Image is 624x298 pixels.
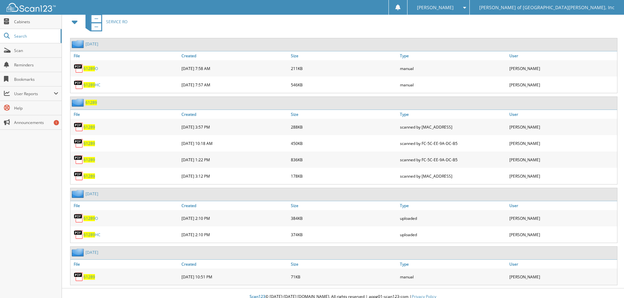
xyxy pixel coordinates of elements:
[398,78,508,91] div: manual
[289,201,399,210] a: Size
[85,191,98,197] a: [DATE]
[398,270,508,283] div: manual
[84,216,95,221] span: 61289
[289,110,399,119] a: Size
[72,40,85,48] img: folder2.png
[289,51,399,60] a: Size
[180,153,289,166] div: [DATE] 1:22 PM
[398,169,508,183] div: scanned by [MAC_ADDRESS]
[14,19,58,25] span: Cabinets
[398,110,508,119] a: Type
[508,201,617,210] a: User
[180,228,289,241] div: [DATE] 2:10 PM
[180,78,289,91] div: [DATE] 7:57 AM
[14,48,58,53] span: Scan
[289,120,399,133] div: 288KB
[398,212,508,225] div: uploaded
[84,157,95,163] a: 61289
[74,272,84,282] img: PDF.png
[84,66,98,71] a: 61289O
[70,260,180,269] a: File
[74,138,84,148] img: PDF.png
[289,270,399,283] div: 71KB
[106,19,127,25] span: SERVICE RO
[398,120,508,133] div: scanned by [MAC_ADDRESS]
[74,80,84,90] img: PDF.png
[180,169,289,183] div: [DATE] 3:12 PM
[289,153,399,166] div: 836KB
[84,82,101,88] a: 61289HC
[74,63,84,73] img: PDF.png
[289,228,399,241] div: 374KB
[289,260,399,269] a: Size
[84,232,95,237] span: 61289
[398,260,508,269] a: Type
[14,33,57,39] span: Search
[84,141,95,146] a: 61289
[84,274,95,280] a: 61289
[72,248,85,256] img: folder2.png
[289,78,399,91] div: 546KB
[72,190,85,198] img: folder2.png
[72,98,85,107] img: folder2.png
[508,228,617,241] div: [PERSON_NAME]
[508,260,617,269] a: User
[14,91,54,96] span: User Reports
[180,51,289,60] a: Created
[84,232,101,237] a: 61289HC
[180,201,289,210] a: Created
[70,110,180,119] a: File
[289,212,399,225] div: 384KB
[84,66,95,71] span: 61289
[508,153,617,166] div: [PERSON_NAME]
[180,270,289,283] div: [DATE] 10:51 PM
[70,51,180,60] a: File
[180,212,289,225] div: [DATE] 2:10 PM
[74,230,84,239] img: PDF.png
[85,100,97,105] a: 61289
[180,137,289,150] div: [DATE] 10:18 AM
[180,110,289,119] a: Created
[398,51,508,60] a: Type
[84,124,95,130] span: 61289
[180,120,289,133] div: [DATE] 3:57 PM
[479,6,615,9] span: [PERSON_NAME] of [GEOGRAPHIC_DATA][PERSON_NAME], Inc
[14,77,58,82] span: Bookmarks
[82,9,127,35] a: SERVICE RO
[289,169,399,183] div: 178KB
[508,78,617,91] div: [PERSON_NAME]
[508,120,617,133] div: [PERSON_NAME]
[85,41,98,47] a: [DATE]
[508,62,617,75] div: [PERSON_NAME]
[417,6,454,9] span: [PERSON_NAME]
[84,216,98,221] a: 61289O
[84,173,95,179] a: 61289
[398,137,508,150] div: scanned by FC-5C-EE-9A-DC-B5
[508,137,617,150] div: [PERSON_NAME]
[508,270,617,283] div: [PERSON_NAME]
[74,171,84,181] img: PDF.png
[508,169,617,183] div: [PERSON_NAME]
[14,62,58,68] span: Reminders
[14,105,58,111] span: Help
[289,62,399,75] div: 211KB
[14,120,58,125] span: Announcements
[85,250,98,255] a: [DATE]
[508,51,617,60] a: User
[398,62,508,75] div: manual
[398,153,508,166] div: scanned by FC-5C-EE-9A-DC-B5
[74,122,84,132] img: PDF.png
[54,120,59,125] div: 1
[289,137,399,150] div: 450KB
[398,228,508,241] div: uploaded
[84,82,95,88] span: 61289
[74,155,84,165] img: PDF.png
[180,62,289,75] div: [DATE] 7:58 AM
[508,110,617,119] a: User
[398,201,508,210] a: Type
